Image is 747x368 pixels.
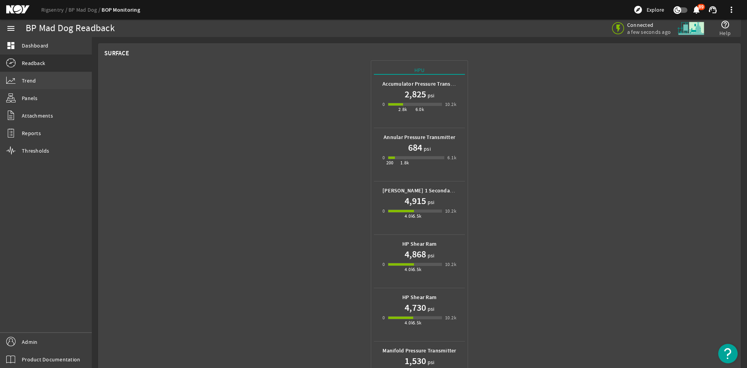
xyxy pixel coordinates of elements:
[647,6,664,14] span: Explore
[374,66,465,75] div: HPU
[68,6,102,13] a: BP Mad Dog
[22,129,41,137] span: Reports
[102,6,140,14] a: BOP Monitoring
[422,145,431,153] span: psi
[413,212,422,220] div: 5.5k
[692,6,700,14] button: 89
[405,248,426,261] h1: 4,868
[445,207,456,215] div: 10.2k
[22,338,37,346] span: Admin
[676,14,705,43] img: Skid.svg
[386,159,394,167] div: 200
[384,134,455,141] b: Annular Pressure Transmitter
[426,198,435,206] span: psi
[22,42,48,49] span: Dashboard
[22,94,38,102] span: Panels
[402,294,437,301] b: HP Shear Ram
[633,5,643,14] mat-icon: explore
[719,29,731,37] span: Help
[104,49,129,57] div: Surface
[402,240,437,248] b: HP Shear Ram
[426,252,435,259] span: psi
[382,314,385,322] div: 0
[22,356,80,363] span: Product Documentation
[382,154,385,162] div: 0
[405,355,426,367] h1: 1,530
[6,41,16,50] mat-icon: dashboard
[692,5,701,14] mat-icon: notifications
[405,301,426,314] h1: 4,730
[22,59,45,67] span: Readback
[41,6,68,13] a: Rigsentry
[708,5,717,14] mat-icon: support_agent
[400,159,409,167] div: 1.8k
[382,261,385,268] div: 0
[413,319,422,327] div: 5.5k
[22,112,53,120] span: Attachments
[22,77,36,85] span: Trend
[445,261,456,268] div: 10.2k
[405,195,426,207] h1: 4,915
[721,20,730,29] mat-icon: help_outline
[408,141,422,154] h1: 684
[22,147,49,155] span: Thresholds
[382,187,477,194] b: [PERSON_NAME] 1 Secondary Pressure
[426,305,435,313] span: psi
[413,266,422,273] div: 5.5k
[382,80,466,88] b: Accumulator Pressure Transmitter
[405,212,414,220] div: 4.0k
[382,207,385,215] div: 0
[382,347,456,354] b: Manifold Pressure Transmitter
[627,21,671,28] span: Connected
[445,314,456,322] div: 10.2k
[718,344,738,363] button: Open Resource Center
[426,92,435,99] span: psi
[405,88,426,100] h1: 2,825
[426,358,435,366] span: psi
[630,4,667,16] button: Explore
[445,100,456,108] div: 10.2k
[722,0,741,19] button: more_vert
[398,106,407,113] div: 2.8k
[6,24,16,33] mat-icon: menu
[405,266,414,273] div: 4.0k
[627,28,671,35] span: a few seconds ago
[405,319,414,327] div: 4.0k
[382,100,385,108] div: 0
[416,106,424,113] div: 6.0k
[447,154,456,162] div: 6.1k
[26,25,115,32] div: BP Mad Dog Readback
